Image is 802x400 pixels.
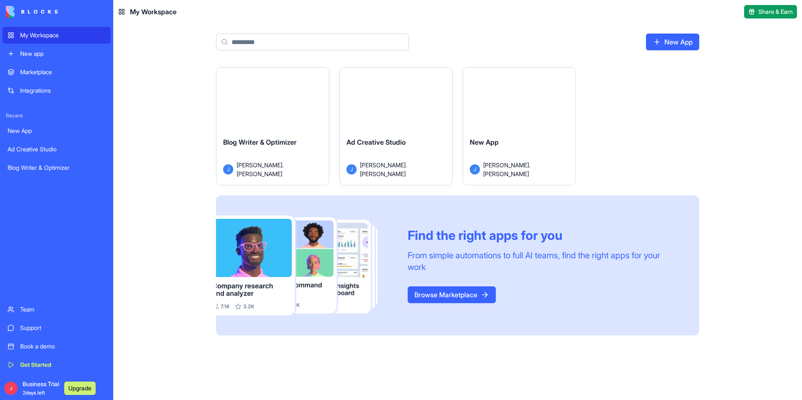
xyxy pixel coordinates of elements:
img: Frame_181_egmpey.png [216,216,394,316]
span: Blog Writer & Optimizer [223,138,297,146]
span: J [470,164,480,174]
button: Upgrade [64,382,96,395]
div: Find the right apps for you [408,228,679,243]
div: My Workspace [20,31,106,39]
a: Ad Creative Studio [3,141,111,158]
a: Get Started [3,356,111,373]
a: New App [646,34,699,50]
span: J [4,382,18,395]
div: Get Started [20,361,106,369]
div: Ad Creative Studio [8,145,106,153]
a: Marketplace [3,64,111,81]
a: Support [3,319,111,336]
div: Support [20,324,106,332]
a: Blog Writer & Optimizer [3,159,111,176]
a: New App [3,122,111,139]
a: Book a demo [3,338,111,355]
span: [PERSON_NAME].[PERSON_NAME] [360,161,439,178]
div: Book a demo [20,342,106,351]
span: New App [470,138,499,146]
div: New App [8,127,106,135]
span: Recent [3,112,111,119]
div: Integrations [20,86,106,95]
div: Team [20,305,106,314]
a: Team [3,301,111,318]
span: [PERSON_NAME].[PERSON_NAME] [483,161,562,178]
span: 2 days left [23,390,45,396]
img: logo [6,6,58,18]
a: Integrations [3,82,111,99]
a: Blog Writer & OptimizerJ[PERSON_NAME].[PERSON_NAME] [216,67,329,185]
a: Ad Creative StudioJ[PERSON_NAME].[PERSON_NAME] [339,67,453,185]
span: J [346,164,357,174]
a: New AppJ[PERSON_NAME].[PERSON_NAME] [463,67,576,185]
span: J [223,164,233,174]
div: Marketplace [20,68,106,76]
div: Blog Writer & Optimizer [8,164,106,172]
span: [PERSON_NAME].[PERSON_NAME] [237,161,315,178]
span: Share & Earn [758,8,793,16]
a: New app [3,45,111,62]
a: My Workspace [3,27,111,44]
span: Business Trial [23,380,59,397]
a: Browse Marketplace [408,286,496,303]
button: Share & Earn [744,5,797,18]
div: New app [20,49,106,58]
span: Ad Creative Studio [346,138,406,146]
div: From simple automations to full AI teams, find the right apps for your work [408,249,679,273]
span: My Workspace [130,7,177,17]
